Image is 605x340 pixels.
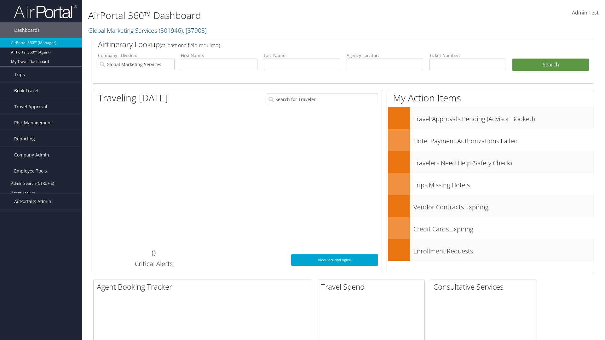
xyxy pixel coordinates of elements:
a: Travelers Need Help (Safety Check) [388,151,594,173]
span: AirPortal® Admin [14,194,51,209]
label: Agency Locator: [347,52,423,59]
span: Employee Tools [14,163,47,179]
h2: Airtinerary Lookup [98,39,547,50]
span: Company Admin [14,147,49,163]
input: Search for Traveler [267,93,378,105]
h1: My Action Items [388,91,594,105]
span: Trips [14,67,25,82]
h2: Agent Booking Tracker [97,281,312,292]
label: Ticket Number: [429,52,506,59]
label: Last Name: [264,52,340,59]
span: Reporting [14,131,35,147]
a: Vendor Contracts Expiring [388,195,594,217]
label: First Name: [181,52,257,59]
h3: Trips Missing Hotels [413,178,594,190]
a: Credit Cards Expiring [388,217,594,239]
a: Hotel Payment Authorizations Failed [388,129,594,151]
button: Search [512,59,589,71]
h3: Hotel Payment Authorizations Failed [413,133,594,145]
span: (at least one field required) [160,42,220,49]
a: Global Marketing Services [88,26,207,35]
span: ( 301946 ) [159,26,183,35]
a: Travel Approvals Pending (Advisor Booked) [388,107,594,129]
h2: Travel Spend [321,281,424,292]
span: Admin Test [572,9,599,16]
span: Risk Management [14,115,52,131]
h1: Traveling [DATE] [98,91,168,105]
span: Book Travel [14,83,38,99]
a: Trips Missing Hotels [388,173,594,195]
h1: AirPortal 360™ Dashboard [88,9,429,22]
h2: 0 [98,248,209,258]
h3: Travel Approvals Pending (Advisor Booked) [413,111,594,123]
span: Travel Approval [14,99,47,115]
a: Enrollment Requests [388,239,594,261]
span: Dashboards [14,22,40,38]
h2: Consultative Services [433,281,537,292]
a: View SecurityLogic® [291,254,378,266]
h3: Vendor Contracts Expiring [413,200,594,212]
img: airportal-logo.png [14,4,77,19]
label: Company - Division: [98,52,175,59]
h3: Travelers Need Help (Safety Check) [413,156,594,167]
a: Admin Test [572,3,599,23]
span: , [ 37903 ] [183,26,207,35]
h3: Credit Cards Expiring [413,222,594,234]
h3: Critical Alerts [98,259,209,268]
h3: Enrollment Requests [413,244,594,256]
